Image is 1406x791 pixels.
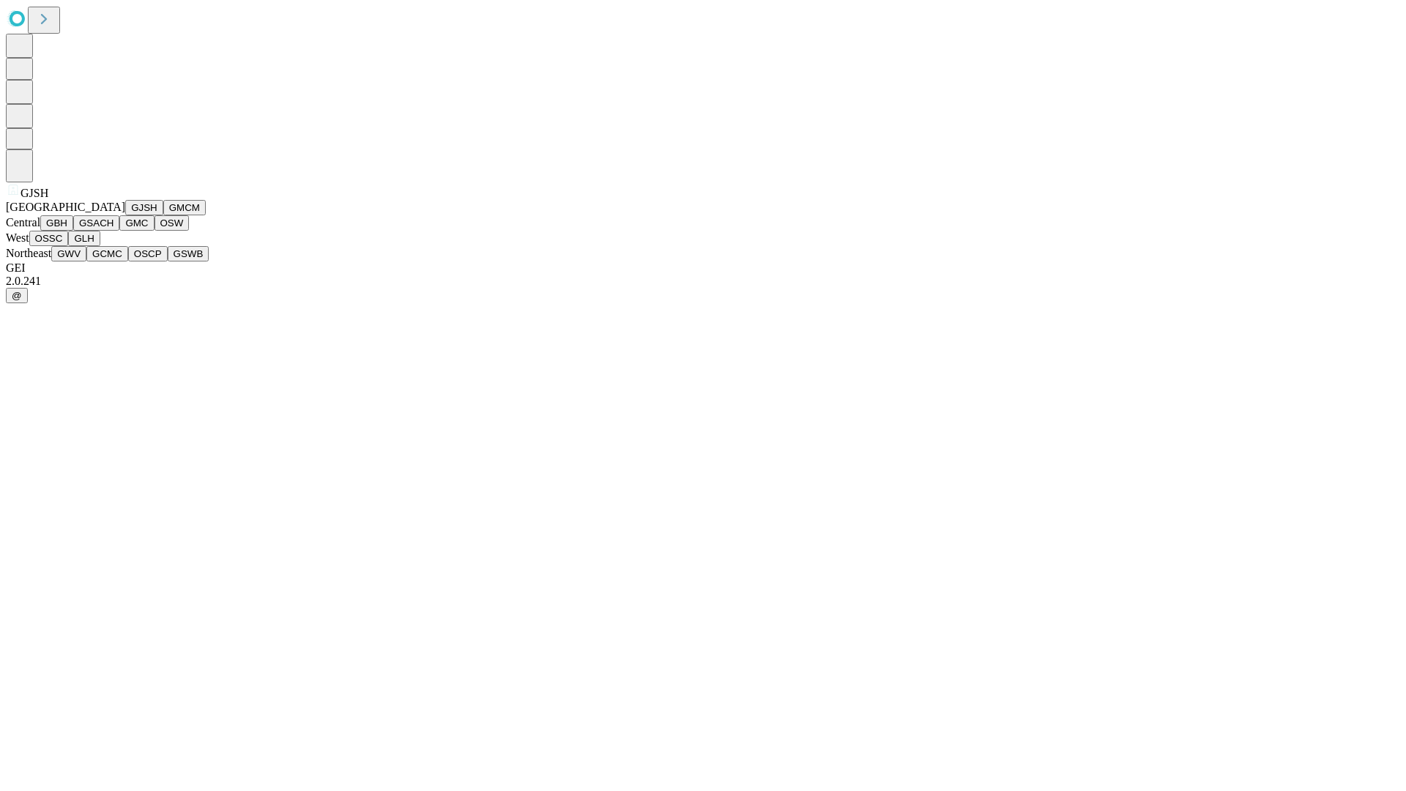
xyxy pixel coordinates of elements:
button: GJSH [125,200,163,215]
span: Northeast [6,247,51,259]
button: @ [6,288,28,303]
button: GSWB [168,246,209,261]
button: GSACH [73,215,119,231]
div: GEI [6,261,1400,275]
span: @ [12,290,22,301]
button: GCMC [86,246,128,261]
button: GMCM [163,200,206,215]
button: OSW [155,215,190,231]
button: GBH [40,215,73,231]
button: GWV [51,246,86,261]
button: GMC [119,215,154,231]
span: West [6,231,29,244]
span: GJSH [21,187,48,199]
button: OSCP [128,246,168,261]
button: OSSC [29,231,69,246]
button: GLH [68,231,100,246]
span: Central [6,216,40,229]
span: [GEOGRAPHIC_DATA] [6,201,125,213]
div: 2.0.241 [6,275,1400,288]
